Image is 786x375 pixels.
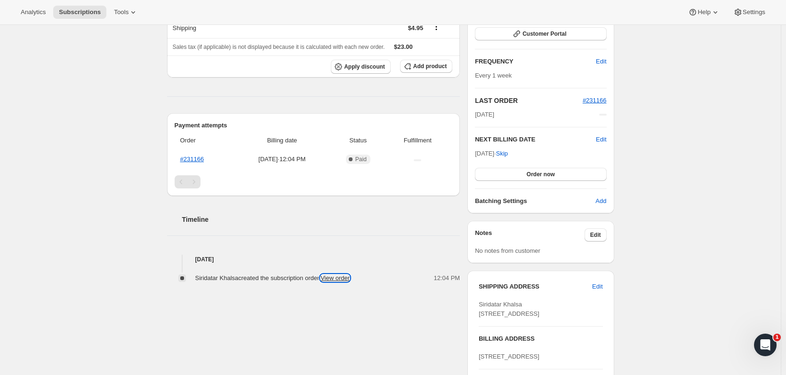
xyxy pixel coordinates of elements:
span: Subscriptions [59,8,101,16]
span: Siridatar Khalsa [STREET_ADDRESS] [479,301,539,317]
span: Edit [590,231,601,239]
span: Order now [527,171,555,178]
button: Subscriptions [53,6,106,19]
button: Order now [475,168,606,181]
button: Shipping actions [429,22,444,32]
a: #231166 [180,156,204,163]
span: $4.95 [408,24,424,31]
span: Paid [355,156,367,163]
span: [STREET_ADDRESS] [479,353,539,360]
span: Status [333,136,383,145]
span: Edit [592,282,602,291]
h2: LAST ORDER [475,96,583,105]
a: #231166 [583,97,607,104]
button: Add [590,194,612,209]
button: Apply discount [331,60,391,74]
button: Analytics [15,6,51,19]
span: [DATE] [475,110,494,119]
button: Edit [596,135,606,144]
span: Add product [413,62,447,70]
span: Billing date [236,136,328,145]
span: 12:04 PM [434,273,460,283]
h2: Timeline [182,215,460,224]
nav: Pagination [175,175,453,188]
iframe: Intercom live chat [754,334,777,356]
span: [DATE] · 12:04 PM [236,155,328,164]
button: Tools [108,6,144,19]
th: Shipping [167,17,288,38]
button: Customer Portal [475,27,606,40]
span: Fulfillment [389,136,447,145]
h3: Notes [475,228,585,242]
span: Every 1 week [475,72,512,79]
span: Add [595,196,606,206]
span: Edit [596,57,606,66]
h3: BILLING ADDRESS [479,334,602,344]
span: $23.00 [394,43,413,50]
button: Settings [728,6,771,19]
span: Skip [496,149,508,158]
h2: FREQUENCY [475,57,596,66]
span: Customer Portal [522,30,566,38]
h3: SHIPPING ADDRESS [479,282,592,291]
span: Help [698,8,710,16]
th: Order [175,130,234,151]
button: #231166 [583,96,607,105]
button: Edit [586,279,608,294]
a: View order [321,274,350,281]
span: No notes from customer [475,247,540,254]
h2: Payment attempts [175,121,453,130]
span: Siridatar Khalsa created the subscription order. [195,274,350,281]
h4: [DATE] [167,255,460,264]
button: Edit [590,54,612,69]
span: Settings [743,8,765,16]
span: Tools [114,8,128,16]
span: Apply discount [344,63,385,70]
h2: NEXT BILLING DATE [475,135,596,144]
span: Analytics [21,8,46,16]
button: Help [682,6,725,19]
button: Skip [490,146,513,161]
h6: Batching Settings [475,196,595,206]
span: 1 [773,334,781,341]
span: [DATE] · [475,150,508,157]
span: Sales tax (if applicable) is not displayed because it is calculated with each new order. [173,44,385,50]
button: Edit [585,228,607,242]
button: Add product [400,60,452,73]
